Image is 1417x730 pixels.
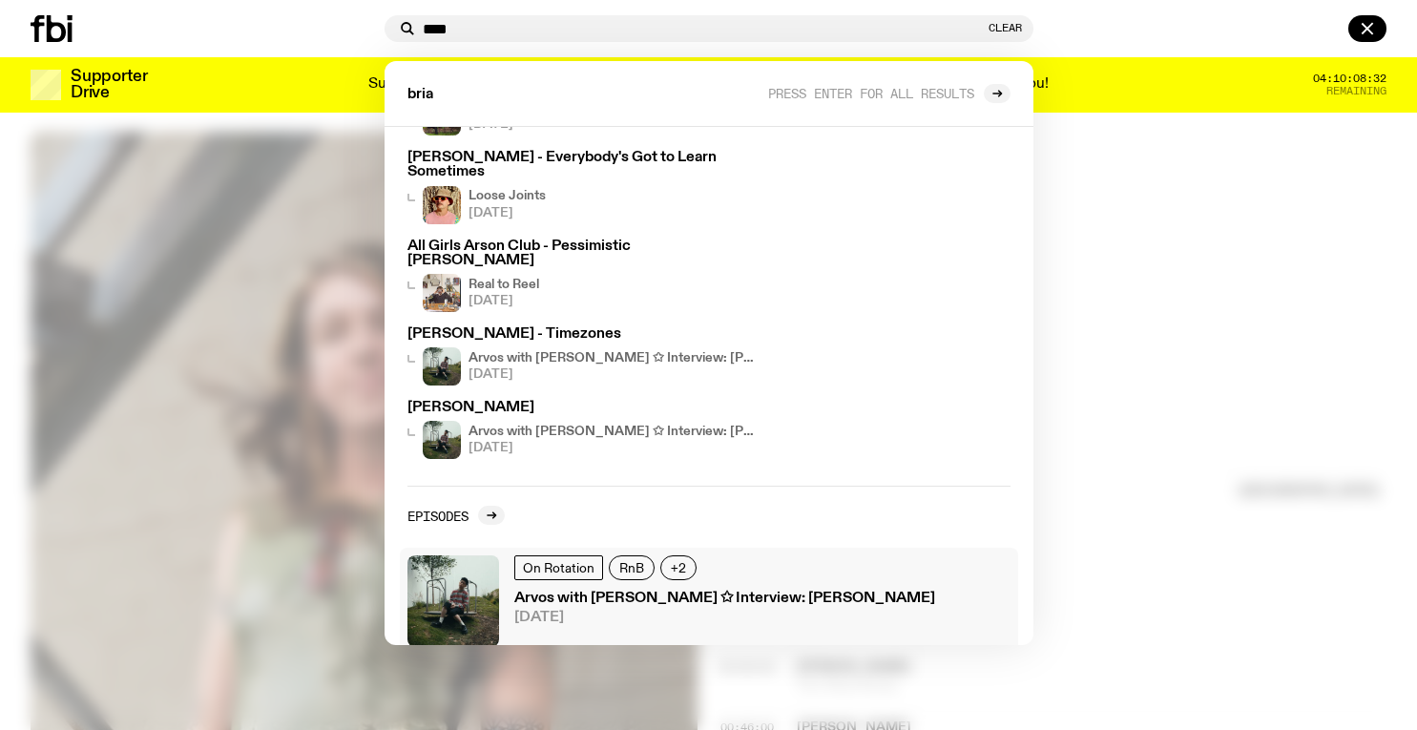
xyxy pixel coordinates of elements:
[469,368,759,381] span: [DATE]
[1326,86,1386,96] span: Remaining
[469,279,539,291] h4: Real to Reel
[423,421,461,459] img: Rich Brian sits on playground equipment pensively, feeling ethereal in a misty setting
[469,190,546,202] h4: Loose Joints
[407,401,759,415] h3: [PERSON_NAME]
[423,274,461,312] img: Jasper Craig Adams holds a vintage camera to his eye, obscuring his face. He is wearing a grey ju...
[71,69,147,101] h3: Supporter Drive
[407,506,505,525] a: Episodes
[989,23,1022,33] button: Clear
[400,320,766,393] a: [PERSON_NAME] - TimezonesRich Brian sits on playground equipment pensively, feeling ethereal in a...
[407,327,759,342] h3: [PERSON_NAME] - Timezones
[423,186,461,224] img: Tyson stands in front of a paperbark tree wearing orange sunglasses, a suede bucket hat and a pin...
[423,347,461,386] img: Rich Brian sits on playground equipment pensively, feeling ethereal in a misty setting
[400,548,1018,655] a: Rich Brian sits on playground equipment pensively, feeling ethereal in a misty settingOn Rotation...
[469,295,539,307] span: [DATE]
[407,240,759,268] h3: All Girls Arson Club - Pessimistic [PERSON_NAME]
[400,143,766,231] a: [PERSON_NAME] - Everybody's Got to Learn SometimesTyson stands in front of a paperbark tree weari...
[407,151,759,179] h3: [PERSON_NAME] - Everybody's Got to Learn Sometimes
[514,611,935,625] span: [DATE]
[514,592,935,606] h3: Arvos with [PERSON_NAME] ✩ Interview: [PERSON_NAME]
[469,426,759,438] h4: Arvos with [PERSON_NAME] ✩ Interview: [PERSON_NAME]
[469,207,546,219] span: [DATE]
[407,555,499,647] img: Rich Brian sits on playground equipment pensively, feeling ethereal in a misty setting
[400,232,766,320] a: All Girls Arson Club - Pessimistic [PERSON_NAME]Jasper Craig Adams holds a vintage camera to his ...
[469,352,759,365] h4: Arvos with [PERSON_NAME] ✩ Interview: [PERSON_NAME]
[768,86,974,100] span: Press enter for all results
[368,76,1049,94] p: Supporter Drive 2025: Shaping the future of our city’s music, arts, and culture - with the help o...
[407,88,433,102] span: bria
[768,84,1011,103] a: Press enter for all results
[469,442,759,454] span: [DATE]
[1313,73,1386,84] span: 04:10:08:32
[407,509,469,523] h2: Episodes
[400,393,766,467] a: [PERSON_NAME]Rich Brian sits on playground equipment pensively, feeling ethereal in a misty setti...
